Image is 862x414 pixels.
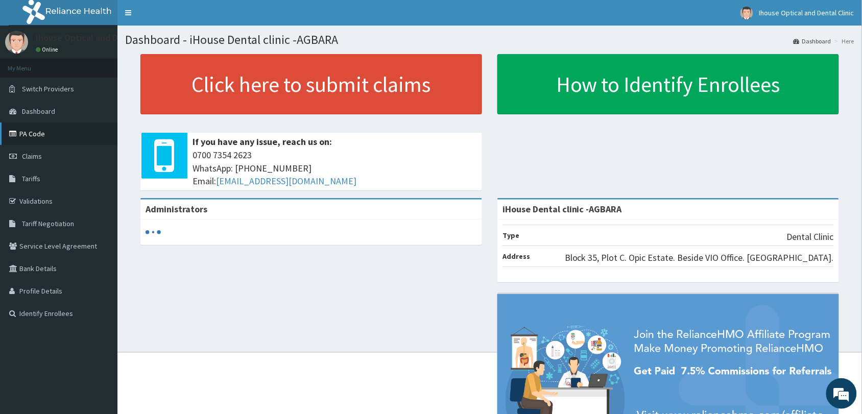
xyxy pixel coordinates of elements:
a: Dashboard [794,37,831,45]
span: Tariff Negotiation [22,219,74,228]
b: Administrators [146,203,207,215]
a: How to Identify Enrollees [497,54,839,114]
span: Claims [22,152,42,161]
b: If you have any issue, reach us on: [193,136,332,148]
h1: Dashboard - iHouse Dental clinic -AGBARA [125,33,854,46]
b: Address [502,252,530,261]
p: Dental Clinic [787,230,834,243]
span: Ihouse Optical and Dental Clinic [759,8,854,17]
strong: iHouse Dental clinic -AGBARA [502,203,622,215]
li: Here [832,37,854,45]
a: [EMAIL_ADDRESS][DOMAIN_NAME] [216,175,356,187]
p: Ihouse Optical and Dental Clinic [36,33,163,42]
span: Dashboard [22,107,55,116]
b: Type [502,231,519,240]
img: User Image [740,7,753,19]
img: User Image [5,31,28,54]
span: Tariffs [22,174,40,183]
span: 0700 7354 2623 WhatsApp: [PHONE_NUMBER] Email: [193,149,477,188]
p: Block 35, Plot C. Opic Estate. Beside VIO Office. [GEOGRAPHIC_DATA]. [565,251,834,264]
span: Switch Providers [22,84,74,93]
svg: audio-loading [146,225,161,240]
a: Online [36,46,60,53]
a: Click here to submit claims [140,54,482,114]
